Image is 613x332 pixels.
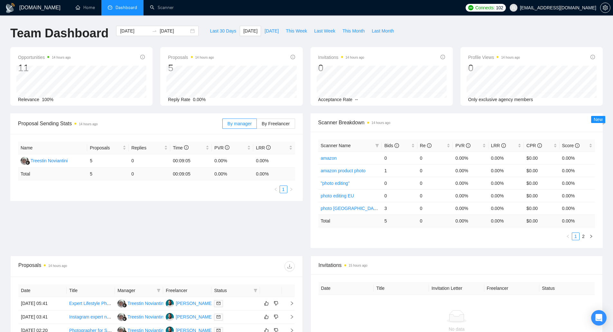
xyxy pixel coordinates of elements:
[319,282,374,295] th: Date
[18,310,67,324] td: [DATE] 03:41
[69,314,157,319] a: Instagram expert needed for organic growth
[382,164,417,177] td: 1
[18,297,67,310] td: [DATE] 05:41
[321,168,366,173] a: amazon product photo
[206,26,240,36] button: Last 30 Days
[420,143,432,148] span: Re
[253,154,295,168] td: 0.00%
[441,55,445,59] span: info-circle
[395,143,399,148] span: info-circle
[262,121,290,126] span: By Freelancer
[127,300,164,307] div: Treestin Noviantini
[590,55,595,59] span: info-circle
[562,143,580,148] span: Score
[69,301,214,306] a: Expert Lifestyle Photographer & Videographer for Kids' Helmet Relaunch
[526,143,542,148] span: CPR
[311,26,339,36] button: Last Week
[589,234,593,238] span: right
[287,185,295,193] li: Next Page
[129,154,170,168] td: 0
[355,97,358,102] span: --
[163,284,211,297] th: Freelancer
[349,264,367,267] time: 15 hours ago
[157,289,161,292] span: filter
[560,189,595,202] td: 0.00%
[280,186,287,193] a: 1
[79,122,98,126] time: 14 hours ago
[176,313,213,320] div: [PERSON_NAME]
[600,5,610,10] span: setting
[319,261,595,269] span: Invitations
[150,5,174,10] a: searchScanner
[321,181,350,186] a: "photo editing"
[321,206,380,211] a: photo [GEOGRAPHIC_DATA]
[524,164,559,177] td: $0.00
[18,168,87,180] td: Total
[210,27,236,34] span: Last 30 Days
[560,214,595,227] td: 0.00 %
[90,144,121,151] span: Proposals
[127,313,164,320] div: Treestin Noviantini
[195,56,214,59] time: 14 hours ago
[176,300,213,307] div: [PERSON_NAME]
[468,53,520,61] span: Profile Views
[501,56,520,59] time: 14 hours ago
[382,202,417,214] td: 3
[287,185,295,193] button: right
[263,299,270,307] button: like
[575,143,580,148] span: info-circle
[18,53,71,61] span: Opportunities
[42,97,53,102] span: 100%
[491,143,506,148] span: LRR
[468,62,520,74] div: 0
[374,141,380,150] span: filter
[117,287,154,294] span: Manager
[417,214,453,227] td: 0
[170,168,212,180] td: 00:09:05
[87,142,129,154] th: Proposals
[274,314,278,319] span: dislike
[580,232,587,240] li: 2
[318,62,364,74] div: 0
[524,152,559,164] td: $0.00
[560,152,595,164] td: 0.00%
[243,27,257,34] span: [DATE]
[417,202,453,214] td: 0
[524,214,559,227] td: $ 0.00
[129,168,170,180] td: 0
[289,187,293,191] span: right
[321,143,351,148] span: Scanner Name
[21,158,68,163] a: TNTreestin Noviantini
[261,26,282,36] button: [DATE]
[342,27,365,34] span: This Month
[537,143,542,148] span: info-circle
[140,55,145,59] span: info-circle
[115,284,163,297] th: Manager
[117,300,164,306] a: TNTreestin Noviantini
[591,310,607,326] div: Open Intercom Messenger
[18,284,67,297] th: Date
[453,202,488,214] td: 0.00%
[252,286,259,295] span: filter
[488,189,524,202] td: 0.00%
[256,145,271,150] span: LRR
[318,97,353,102] span: Acceptance Rate
[168,53,214,61] span: Proposals
[67,310,115,324] td: Instagram expert needed for organic growth
[572,232,580,240] li: 1
[272,299,280,307] button: dislike
[214,287,251,294] span: Status
[417,189,453,202] td: 0
[566,234,570,238] span: left
[384,143,399,148] span: Bids
[284,301,294,306] span: right
[539,282,595,295] th: Status
[48,264,67,268] time: 14 hours ago
[87,168,129,180] td: 5
[212,168,253,180] td: 0.00 %
[524,202,559,214] td: $0.00
[346,56,364,59] time: 14 hours ago
[272,185,280,193] li: Previous Page
[18,62,71,74] div: 11
[475,4,495,11] span: Connects:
